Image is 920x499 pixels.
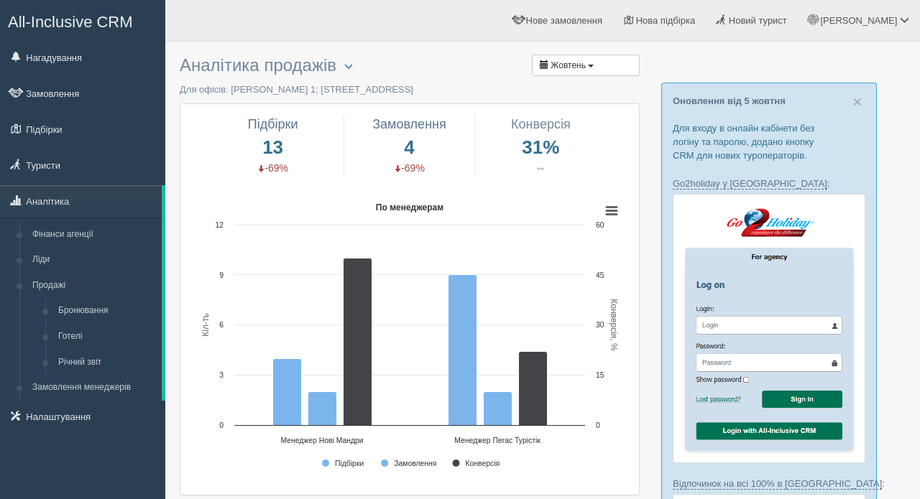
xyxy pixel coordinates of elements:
a: Ліди [26,247,162,273]
span: Новий турист [729,15,787,26]
span: [PERSON_NAME] [820,15,897,26]
span: All-Inclusive CRM [8,13,133,31]
text: Кіл-ть [201,313,211,336]
span: 31% [486,134,595,161]
a: Продажі [26,273,162,299]
a: Бронювання [52,298,162,324]
text: Менеджер Пегас Турістік [454,437,540,444]
text: 0 [596,421,600,429]
a: Відпочинок на всі 100% в [GEOGRAPHIC_DATA] [673,478,882,490]
text: 0 [219,421,224,429]
span: Замовлення [372,117,446,131]
span: 13 [213,134,332,161]
button: Жовтень [532,55,640,76]
text: 3 [219,371,224,379]
a: Замовлення 4 -69% [355,115,464,176]
h3: Аналітика продажів [180,56,640,75]
text: 15 [596,371,604,379]
svg: По менеджерам [191,197,628,484]
p: Для входу в онлайн кабінети без логіну та паролю, додано кнопку CRM для нових туроператорів. [673,121,865,162]
span: Підбірки [248,117,298,131]
text: Конверсія [465,460,500,467]
button: Close [853,94,862,109]
p: Для офісів: [PERSON_NAME] 1; [STREET_ADDRESS] [180,83,640,96]
text: 12 [215,221,224,229]
text: По менеджерам [376,202,443,213]
span: -69% [394,162,425,174]
span: -69% [257,162,288,174]
a: Готелі [52,324,162,350]
a: Go2holiday у [GEOGRAPHIC_DATA] [673,178,827,190]
text: Менеджер Нові Мандри [280,437,363,444]
text: 60 [596,221,604,229]
a: All-Inclusive CRM [1,1,165,40]
span: Нове замовлення [526,15,602,26]
text: Замовлення [394,460,436,467]
text: Підбірки [335,460,364,467]
text: 6 [219,321,224,329]
text: Конверсія, % [609,299,619,351]
img: go2holiday-login-via-crm-for-travel-agents.png [673,194,865,463]
text: 9 [219,271,224,279]
a: Підбірки 13 -69% [213,115,332,176]
p: : [673,477,865,490]
span: 4 [355,134,464,161]
p: : [673,177,865,190]
text: 45 [596,271,604,279]
a: Замовлення менеджерів [26,375,162,401]
a: Річний звіт [52,350,162,376]
span: × [853,93,862,110]
a: Фінанси агенції [26,222,162,248]
span: Жовтень [551,60,586,70]
a: Оновлення від 5 жовтня [673,95,786,106]
text: 30 [596,321,604,329]
span: Нова підбірка [636,15,696,26]
span: Конверсія [511,117,571,131]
